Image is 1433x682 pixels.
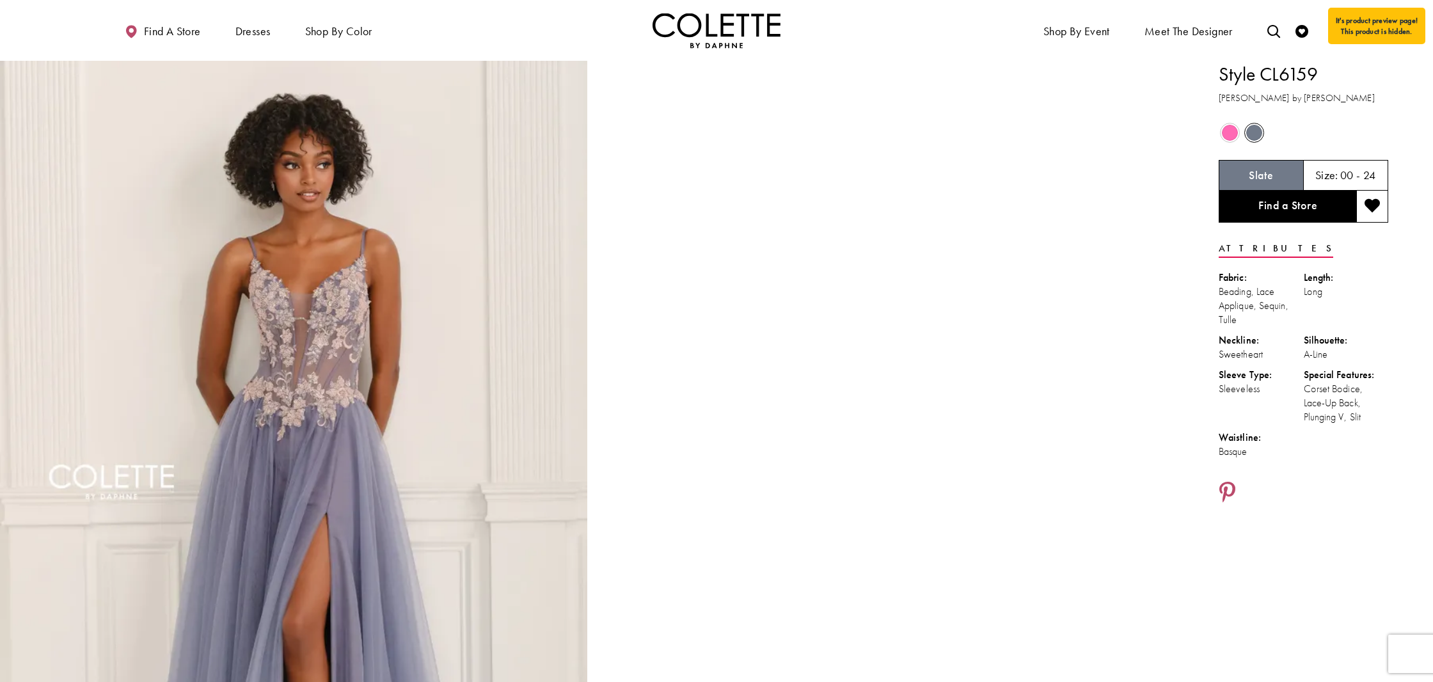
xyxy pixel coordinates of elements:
[1304,285,1389,299] div: Long
[1219,61,1388,88] h1: Style CL6159
[1356,191,1388,223] button: Add to wishlist
[1340,169,1376,182] h5: 00 - 24
[1315,168,1338,182] span: Size:
[1219,481,1236,505] a: Share using Pinterest - Opens in new tab
[1219,285,1304,327] div: Beading, Lace Applique, Sequin, Tulle
[1219,122,1241,144] div: Pink
[1304,368,1389,382] div: Special Features:
[1219,347,1304,361] div: Sweetheart
[1219,91,1388,106] h3: [PERSON_NAME] by [PERSON_NAME]
[1219,368,1304,382] div: Sleeve Type:
[1304,347,1389,361] div: A-Line
[1219,191,1356,223] a: Find a Store
[1328,8,1425,44] div: It's product preview page! This product is hidden.
[1219,333,1304,347] div: Neckline:
[1304,271,1389,285] div: Length:
[1219,431,1304,445] div: Waistline:
[1304,382,1389,424] div: Corset Bodice, Lace-Up Back, Plunging V, Slit
[1249,169,1273,182] h5: Chosen color
[594,61,1181,354] video: Style CL6159 Colette by Daphne #1 autoplay loop mute video
[1219,120,1388,145] div: Product color controls state depends on size chosen
[1219,239,1333,258] a: Attributes
[1304,333,1389,347] div: Silhouette:
[1219,445,1304,459] div: Basque
[1219,271,1304,285] div: Fabric:
[1219,382,1304,396] div: Sleeveless
[1243,122,1265,144] div: Slate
